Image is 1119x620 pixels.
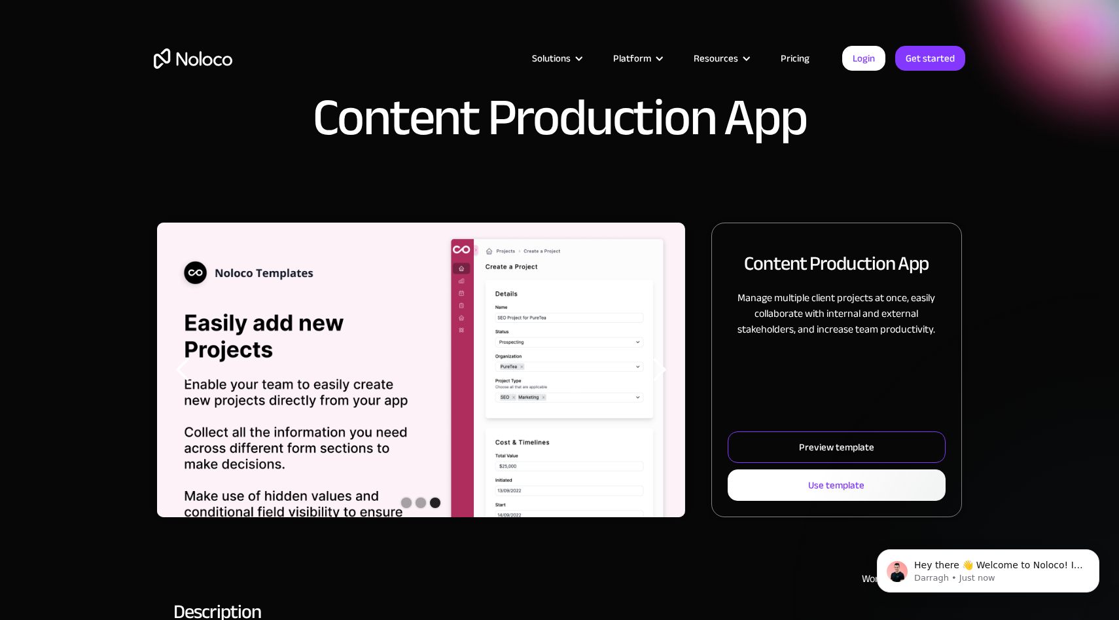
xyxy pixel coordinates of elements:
div: Use template [808,477,864,494]
a: Preview template [728,431,946,463]
div: carousel [157,223,685,517]
div: Platform [597,50,677,67]
h1: Content Production App [313,92,807,144]
h2: Content Production App [744,249,929,277]
div: previous slide [157,223,209,517]
div: Resources [677,50,764,67]
div: Resources [694,50,738,67]
a: home [154,48,232,69]
div: 3 of 3 [157,223,685,517]
h2: Description [173,606,946,617]
div: Show slide 3 of 3 [430,498,440,508]
div: Platform [613,50,651,67]
a: Login [842,46,885,71]
div: Solutions [516,50,597,67]
a: Pricing [764,50,826,67]
a: Get started [895,46,965,71]
div: Preview template [799,439,874,456]
iframe: Intercom notifications message [857,522,1119,613]
p: Manage multiple client projects at once, easily collaborate with internal and external stakeholde... [728,290,946,337]
div: Solutions [532,50,571,67]
a: Use template [728,469,946,501]
div: next slide [633,223,685,517]
div: Show slide 2 of 3 [416,498,426,508]
div: Show slide 1 of 3 [401,498,412,508]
